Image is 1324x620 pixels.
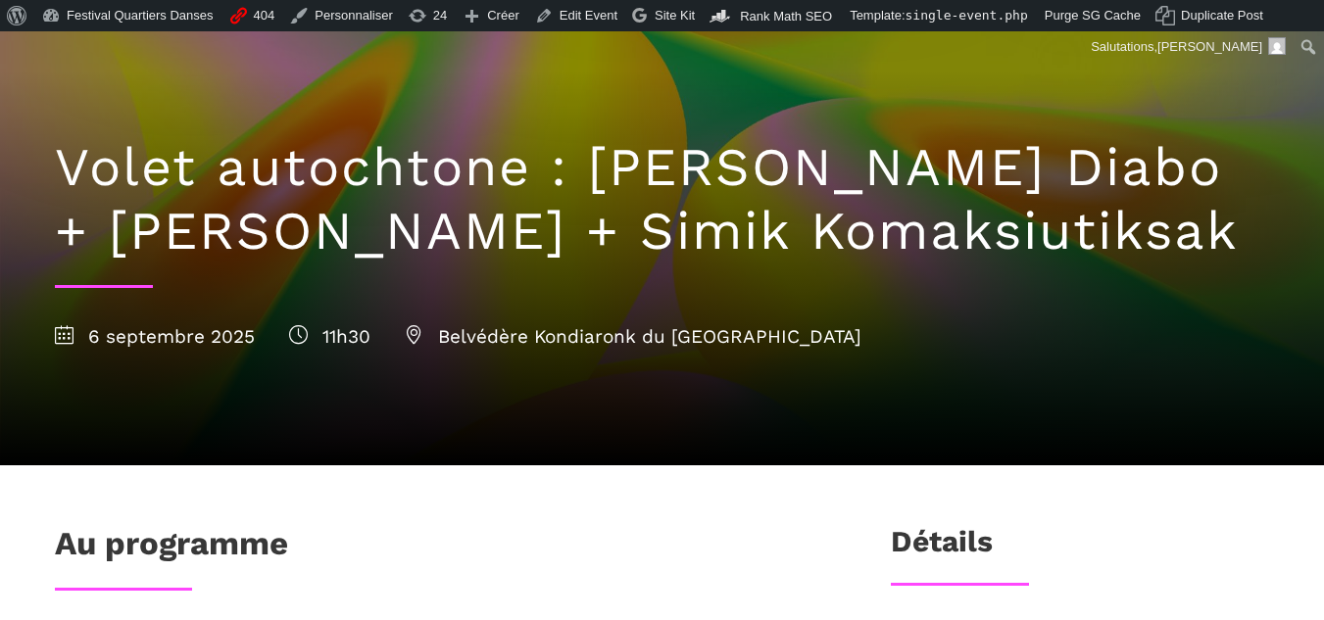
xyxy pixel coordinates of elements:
[55,136,1270,263] h1: Volet autochtone : [PERSON_NAME] Diabo + [PERSON_NAME] + Simik Komaksiutiksak
[906,8,1028,23] span: single-event.php
[55,524,288,573] h1: Au programme
[405,325,861,348] span: Belvédère Kondiaronk du [GEOGRAPHIC_DATA]
[1084,31,1294,63] a: Salutations,
[1157,39,1262,54] span: [PERSON_NAME]
[655,8,695,23] span: Site Kit
[289,325,370,348] span: 11h30
[891,524,993,573] h3: Détails
[55,325,255,348] span: 6 septembre 2025
[740,9,832,24] span: Rank Math SEO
